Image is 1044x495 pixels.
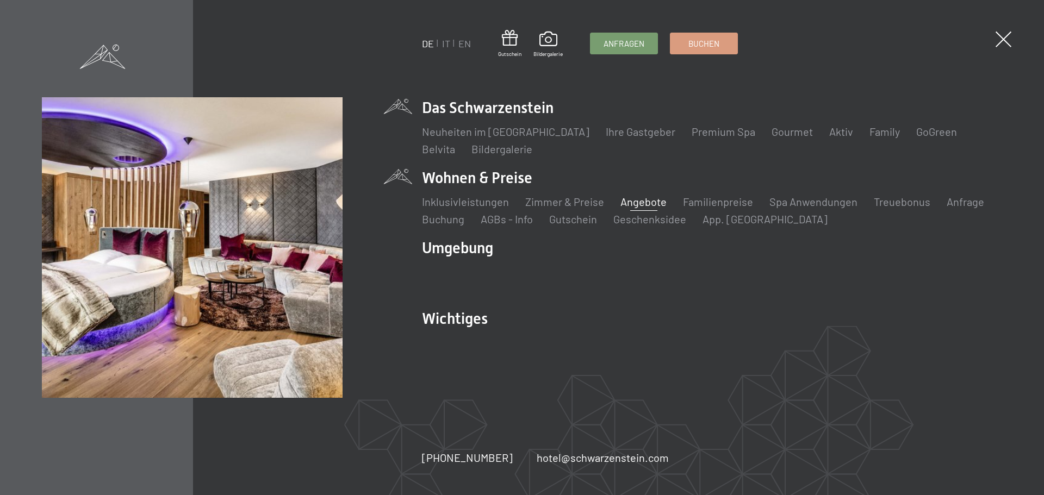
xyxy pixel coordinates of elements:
[422,37,434,49] a: DE
[604,38,644,49] span: Anfragen
[533,32,563,58] a: Bildergalerie
[498,30,521,58] a: Gutschein
[533,50,563,58] span: Bildergalerie
[683,195,753,208] a: Familienpreise
[537,450,669,465] a: hotel@schwarzenstein.com
[422,125,589,138] a: Neuheiten im [GEOGRAPHIC_DATA]
[769,195,857,208] a: Spa Anwendungen
[481,212,533,225] a: AGBs - Info
[613,212,686,225] a: Geschenksidee
[549,212,597,225] a: Gutschein
[772,125,813,138] a: Gourmet
[670,33,737,54] a: Buchen
[525,195,604,208] a: Zimmer & Preise
[498,50,521,58] span: Gutschein
[606,125,675,138] a: Ihre Gastgeber
[422,451,513,464] span: [PHONE_NUMBER]
[471,142,532,155] a: Bildergalerie
[916,125,957,138] a: GoGreen
[620,195,667,208] a: Angebote
[442,37,450,49] a: IT
[422,142,455,155] a: Belvita
[422,212,464,225] a: Buchung
[688,38,719,49] span: Buchen
[829,125,853,138] a: Aktiv
[947,195,984,208] a: Anfrage
[458,37,471,49] a: EN
[692,125,755,138] a: Premium Spa
[422,450,513,465] a: [PHONE_NUMBER]
[703,212,828,225] a: App. [GEOGRAPHIC_DATA]
[869,125,900,138] a: Family
[591,33,657,54] a: Anfragen
[422,195,509,208] a: Inklusivleistungen
[874,195,930,208] a: Treuebonus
